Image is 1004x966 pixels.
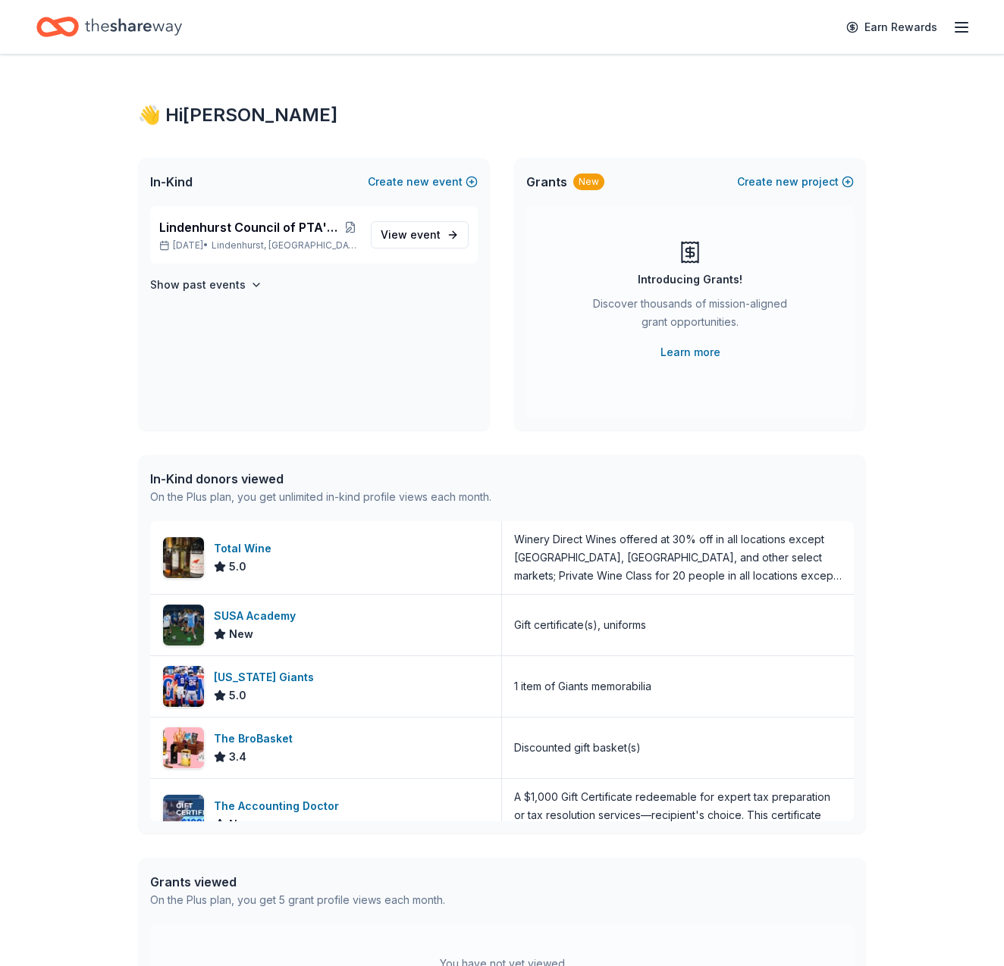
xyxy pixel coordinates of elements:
img: Image for SUSA Academy [163,605,204,646]
p: [DATE] • [159,239,359,252]
div: SUSA Academy [214,607,302,625]
div: Winery Direct Wines offered at 30% off in all locations except [GEOGRAPHIC_DATA], [GEOGRAPHIC_DAT... [514,530,842,585]
span: New [229,815,253,833]
span: View [381,226,441,244]
div: The Accounting Doctor [214,797,345,815]
img: Image for The Accounting Doctor [163,795,204,836]
div: Discover thousands of mission-aligned grant opportunities. [587,295,793,337]
div: Gift certificate(s), uniforms [514,616,646,634]
div: 1 item of Giants memorabilia [514,677,651,696]
div: Introducing Grants! [638,270,742,289]
img: Image for Total Wine [163,537,204,578]
span: new [406,173,429,191]
span: Lindenhurst Council of PTA's "Bright Futures" Fundraiser [159,218,343,236]
div: On the Plus plan, you get 5 grant profile views each month. [150,891,445,909]
span: 5.0 [229,558,246,576]
div: On the Plus plan, you get unlimited in-kind profile views each month. [150,488,491,506]
div: Grants viewed [150,873,445,891]
span: new [776,173,798,191]
div: [US_STATE] Giants [214,668,320,686]
div: Total Wine [214,539,278,558]
h4: Show past events [150,276,246,294]
span: event [410,228,441,241]
span: Lindenhurst, [GEOGRAPHIC_DATA] [212,239,359,252]
span: 3.4 [229,748,246,766]
span: In-Kind [150,173,193,191]
button: Createnewproject [737,173,854,191]
a: View event [371,221,469,249]
div: 👋 Hi [PERSON_NAME] [138,103,866,127]
a: Earn Rewards [837,14,946,41]
a: Learn more [660,343,720,361]
span: Grants [526,173,567,191]
a: Home [36,9,182,45]
div: New [573,174,604,190]
div: The BroBasket [214,730,299,748]
button: Show past events [150,276,262,294]
img: Image for The BroBasket [163,727,204,768]
div: Discounted gift basket(s) [514,739,641,757]
button: Createnewevent [368,173,478,191]
span: 5.0 [229,686,246,705]
span: New [229,625,253,643]
img: Image for New York Giants [163,666,204,707]
div: In-Kind donors viewed [150,470,491,488]
div: A $1,000 Gift Certificate redeemable for expert tax preparation or tax resolution services—recipi... [514,788,842,843]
